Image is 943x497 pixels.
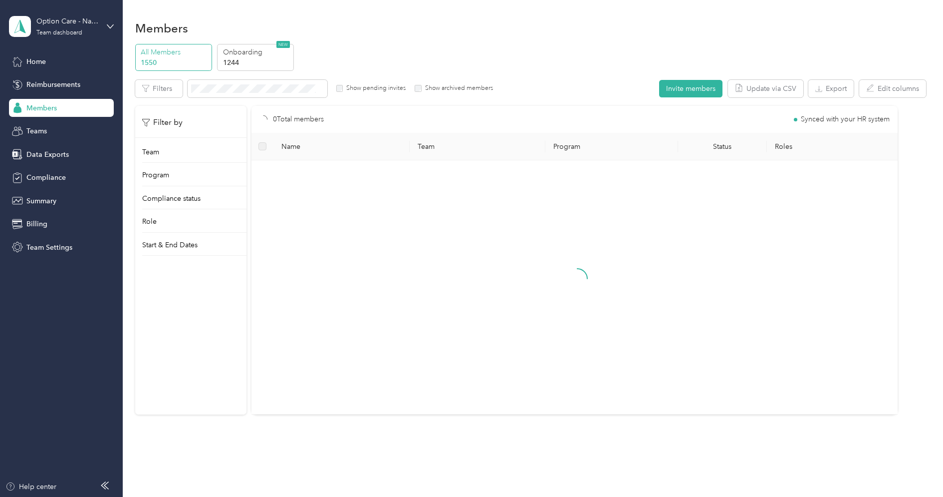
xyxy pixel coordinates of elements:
div: Team dashboard [36,30,82,36]
p: Onboarding [223,47,291,57]
p: Filter by [142,116,183,129]
th: Program [545,133,678,160]
span: Name [281,142,402,151]
h1: Members [135,23,188,33]
th: Name [273,133,410,160]
p: 1244 [223,57,291,68]
p: 0 Total members [273,114,324,125]
p: Team [142,147,159,157]
span: Summary [26,196,56,206]
button: Filters [135,80,183,97]
label: Show archived members [422,84,493,93]
p: Program [142,170,169,180]
th: Roles [767,133,903,160]
button: Update via CSV [728,80,803,97]
button: Help center [5,482,56,492]
p: Role [142,216,157,227]
span: Billing [26,219,47,229]
div: Option Care - Naven Health [36,16,99,26]
span: Teams [26,126,47,136]
span: Compliance [26,172,66,183]
span: Members [26,103,57,113]
button: Invite members [659,80,722,97]
p: Compliance status [142,193,201,204]
label: Show pending invites [343,84,406,93]
iframe: Everlance-gr Chat Button Frame [887,441,943,497]
span: Team Settings [26,242,72,253]
button: Export [808,80,854,97]
th: Status [678,133,766,160]
span: Data Exports [26,149,69,160]
span: Reimbursements [26,79,80,90]
span: Home [26,56,46,67]
button: Edit columns [859,80,926,97]
p: Start & End Dates [142,240,198,250]
p: 1550 [141,57,209,68]
p: All Members [141,47,209,57]
span: Synced with your HR system [801,116,890,123]
th: Team [410,133,546,160]
span: NEW [276,41,290,48]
